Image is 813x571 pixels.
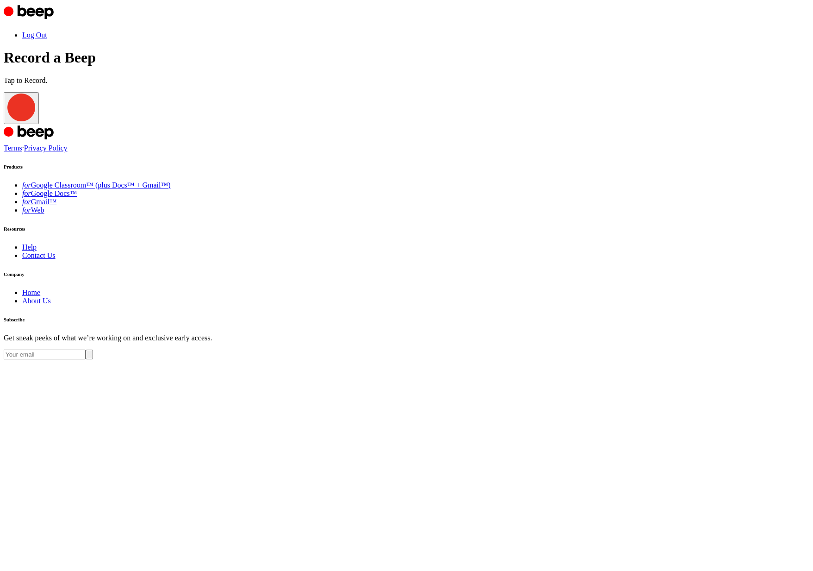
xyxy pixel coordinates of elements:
input: Your email [4,350,86,359]
a: Log Out [22,31,47,39]
iframe: Netlify Drawer [226,549,587,571]
h1: Record a Beep [4,49,809,66]
i: for [22,189,31,197]
a: Privacy Policy [24,144,68,152]
div: · [4,144,809,152]
i: for [22,181,31,189]
button: Subscribe [86,350,93,359]
a: forGoogle Docs™ [22,189,77,197]
i: for [22,198,31,206]
p: Tap to Record. [4,76,809,85]
a: forGmail™ [22,198,56,206]
a: forGoogle Classroom™ (plus Docs™ + Gmail™) [22,181,170,189]
a: Help [22,243,37,251]
a: About Us [22,297,51,305]
img: Beep Logo [7,94,35,121]
h6: Resources [4,226,809,232]
a: forWeb [22,206,44,214]
a: Home [22,289,40,296]
button: Beep Logo [4,92,39,124]
a: Cruip [4,136,56,144]
h6: Subscribe [4,317,809,322]
i: for [22,206,31,214]
p: Get sneak peeks of what we’re working on and exclusive early access. [4,334,809,342]
a: Contact Us [22,251,56,259]
h6: Products [4,164,809,169]
a: Beep [4,15,56,23]
a: Terms [4,144,22,152]
h6: Company [4,271,809,277]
